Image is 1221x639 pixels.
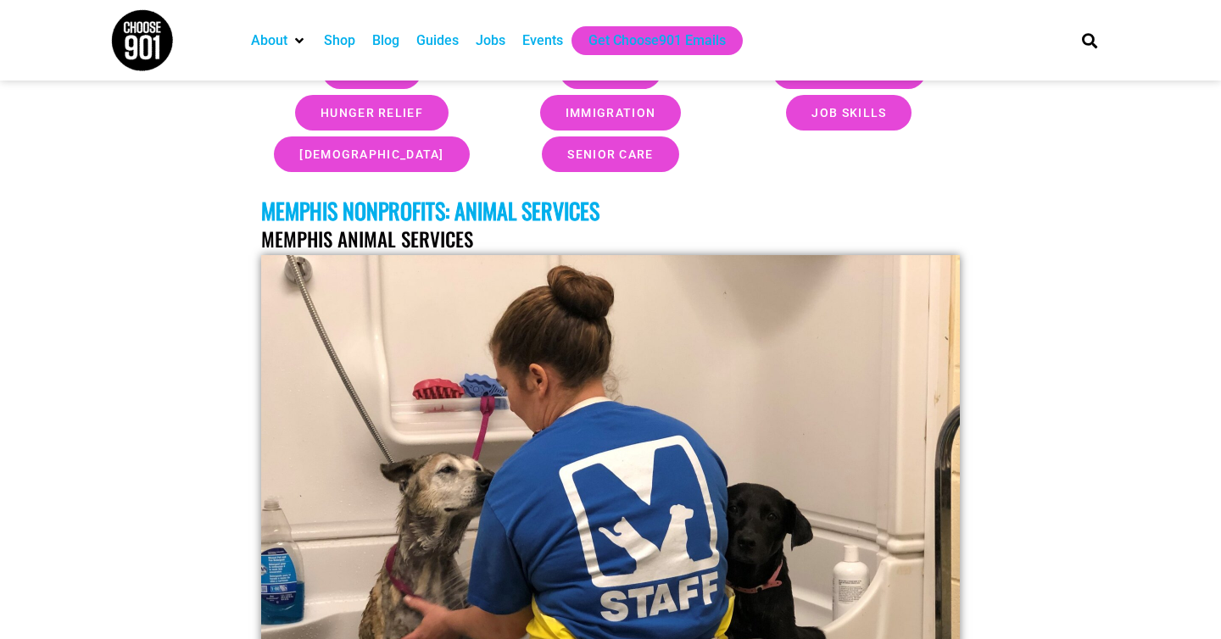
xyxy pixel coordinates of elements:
a: Blog [372,31,399,51]
a: Immigration [540,95,681,131]
span: Senior Care [567,148,653,160]
a: Job Skills [786,95,912,131]
a: [DEMOGRAPHIC_DATA] [274,136,469,172]
a: Events [522,31,563,51]
div: About [243,26,315,55]
nav: Main nav [243,26,1053,55]
a: About [251,31,287,51]
div: Search [1076,26,1104,54]
a: Senior Care [542,136,678,172]
span: [DEMOGRAPHIC_DATA] [299,148,443,160]
a: Guides [416,31,459,51]
span: Job Skills [811,107,886,119]
span: Hunger Relief [321,107,423,119]
h3: Memphis Nonprofits: Animal Services [261,197,960,224]
a: Jobs [476,31,505,51]
a: Shop [324,31,355,51]
a: Memphis Animal Services [261,225,473,253]
span: Immigration [566,107,655,119]
a: Get Choose901 Emails [588,31,726,51]
a: Hunger Relief [295,95,449,131]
